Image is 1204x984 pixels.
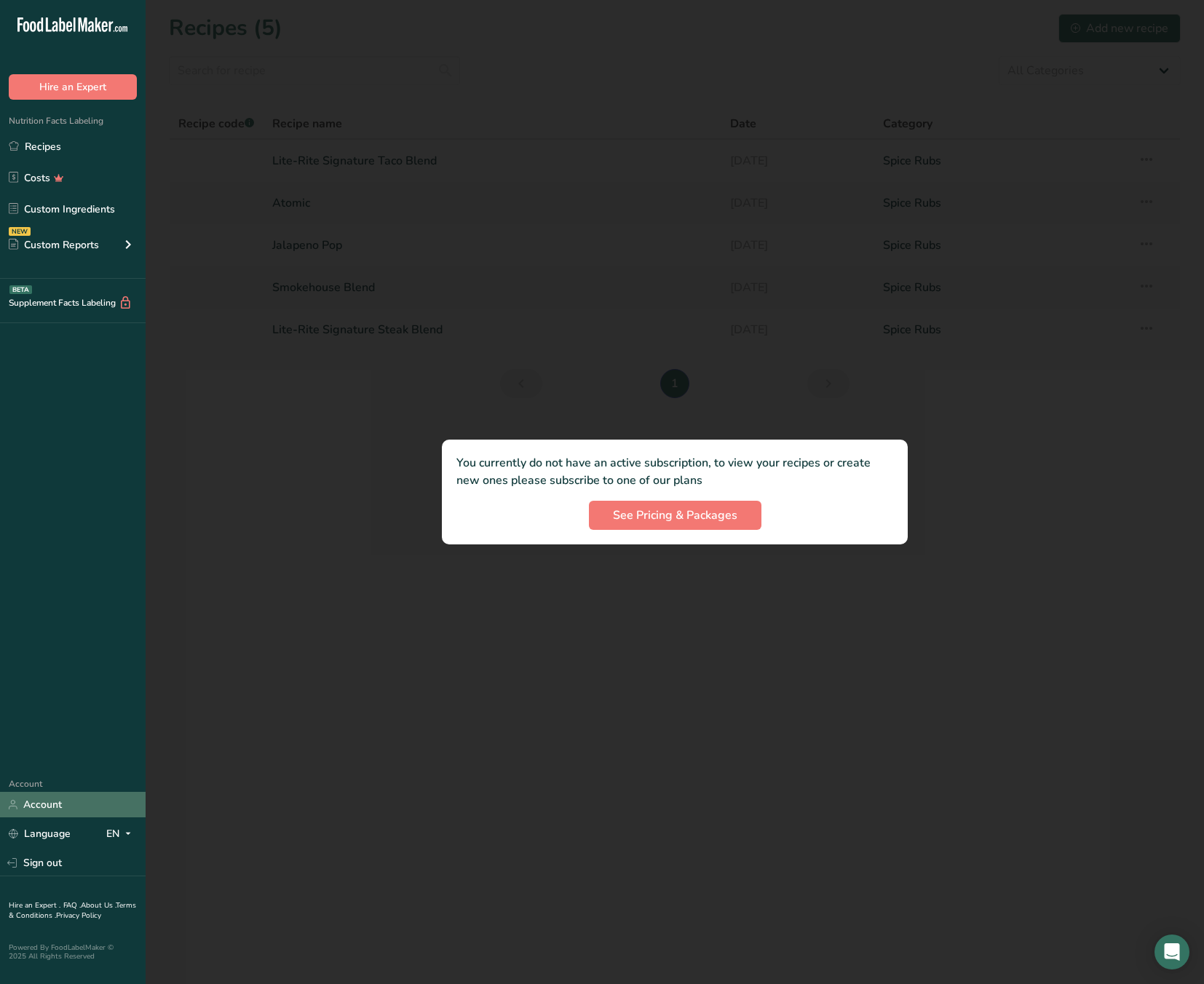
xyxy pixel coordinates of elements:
[9,821,71,846] a: Language
[56,910,101,921] a: Privacy Policy
[9,900,60,910] a: Hire an Expert .
[589,501,761,530] button: See Pricing & Packages
[9,900,136,921] a: Terms & Conditions .
[81,900,116,910] a: About Us .
[106,825,137,843] div: EN
[613,507,737,524] span: See Pricing & Packages
[1155,935,1189,969] div: Open Intercom Messenger
[456,454,893,489] p: You currently do not have an active subscription, to view your recipes or create new ones please ...
[9,285,32,294] div: BETA
[9,74,137,100] button: Hire an Expert
[9,237,99,253] div: Custom Reports
[63,900,81,910] a: FAQ .
[9,227,31,236] div: NEW
[9,943,137,961] div: Powered By FoodLabelMaker © 2025 All Rights Reserved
